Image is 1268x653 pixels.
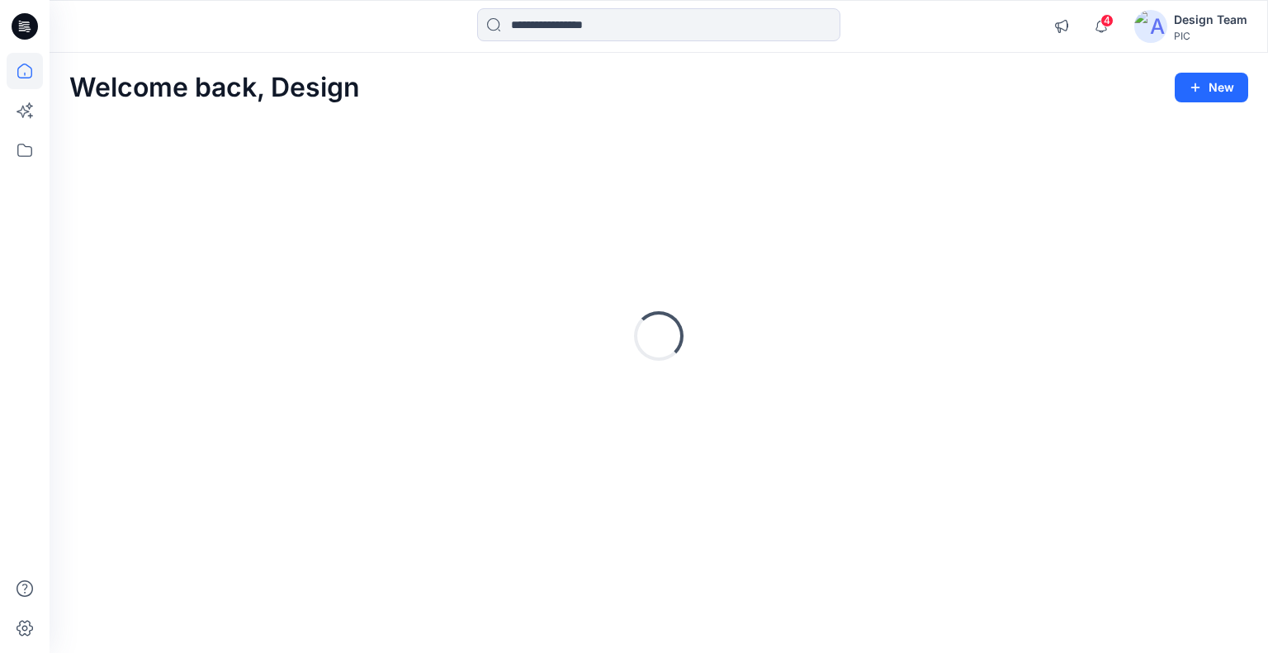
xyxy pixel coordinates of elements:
[1174,30,1247,42] div: PIC
[69,73,360,103] h2: Welcome back, Design
[1174,10,1247,30] div: Design Team
[1134,10,1167,43] img: avatar
[1175,73,1248,102] button: New
[1100,14,1114,27] span: 4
